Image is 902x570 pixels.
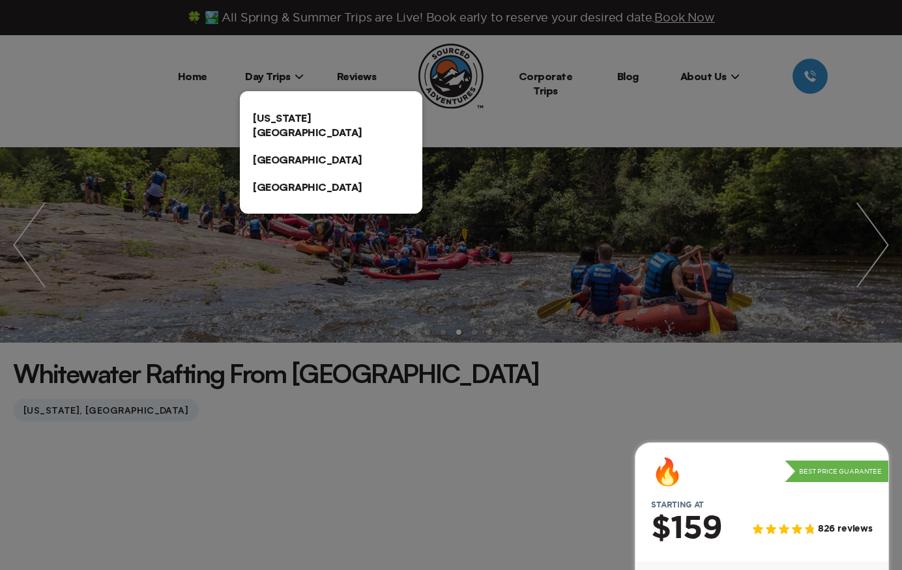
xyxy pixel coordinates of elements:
h2: $159 [651,512,722,546]
div: 🔥 [651,459,684,485]
p: Best Price Guarantee [785,461,888,483]
a: [GEOGRAPHIC_DATA] [240,173,422,201]
span: 826 reviews [818,524,873,535]
span: Starting at [635,500,720,509]
a: [GEOGRAPHIC_DATA] [240,146,422,173]
a: [US_STATE][GEOGRAPHIC_DATA] [240,104,422,146]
